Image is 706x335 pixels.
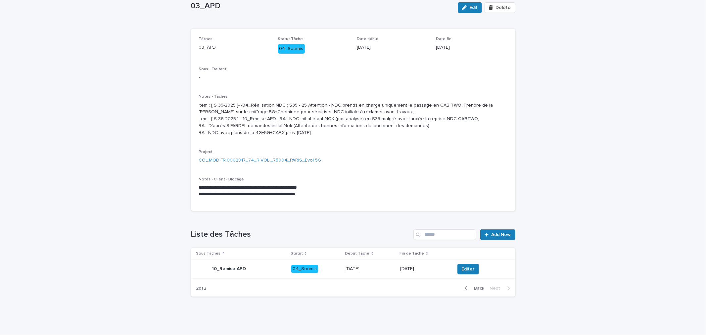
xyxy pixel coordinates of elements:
[457,264,479,274] button: Editer
[346,266,395,272] p: [DATE]
[199,44,270,51] p: 03_APD
[199,67,227,71] span: Sous - Traitant
[480,229,515,240] a: Add New
[345,250,370,257] p: Début Tâche
[199,95,228,99] span: Notes - Tâches
[485,2,515,13] button: Delete
[400,266,449,272] p: [DATE]
[291,250,303,257] p: Statut
[291,265,318,273] div: 04_Soumis
[199,150,213,154] span: Project
[470,286,485,291] span: Back
[469,5,478,10] span: Edit
[199,37,213,41] span: Tâches
[436,37,452,41] span: Date fin
[490,286,504,291] span: Next
[199,74,507,81] p: -
[400,250,424,257] p: Fin de Tâche
[199,177,244,181] span: Notes - Client - Blocage
[191,280,212,297] p: 2 of 2
[436,44,507,51] p: [DATE]
[199,157,321,164] a: COL.MOD.FR.0002917_74_RIVOLI_75004_PARIS_Evol 5G
[199,102,507,136] p: Item : [ S 35-2025 ]- -04_Réalisation NDC : S35 - 25 Attention - NDC prends en charge uniquement ...
[413,229,476,240] input: Search
[278,37,303,41] span: Statut Tâche
[462,266,475,272] span: Editer
[492,232,511,237] span: Add New
[496,5,511,10] span: Delete
[278,44,305,54] div: 04_Soumis
[191,260,515,279] tr: 10_Remise APD04_Soumis[DATE][DATE]Editer
[459,285,487,291] button: Back
[191,230,411,239] h1: Liste des Tâches
[196,250,221,257] p: Sous Tâches
[487,285,515,291] button: Next
[191,1,453,11] p: 03_APD
[357,44,428,51] p: [DATE]
[357,37,379,41] span: Date début
[458,2,482,13] button: Edit
[212,266,246,272] p: 10_Remise APD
